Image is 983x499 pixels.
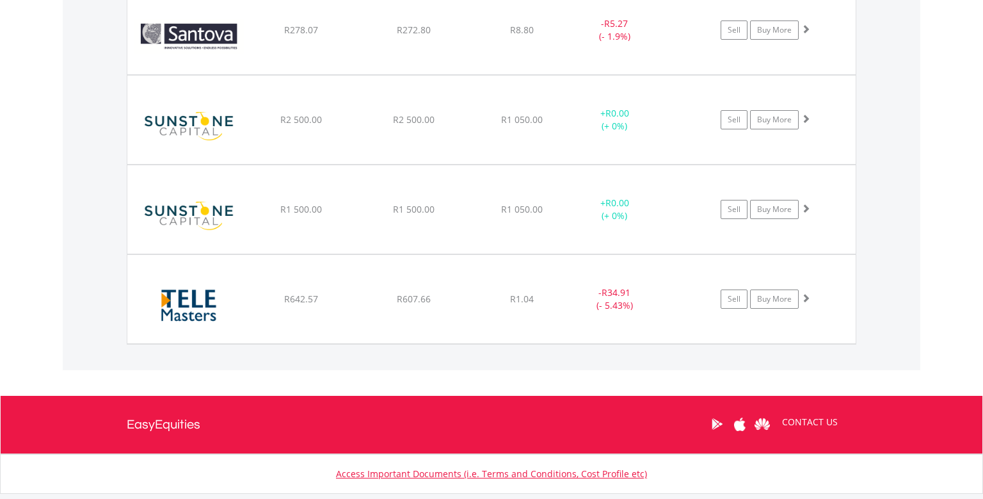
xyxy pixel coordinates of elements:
[728,404,751,444] a: Apple
[501,203,543,215] span: R1 050.00
[706,404,728,444] a: Google Play
[501,113,543,126] span: R1 050.00
[721,20,747,40] a: Sell
[721,200,747,219] a: Sell
[566,286,663,312] div: - (- 5.43%)
[751,404,773,444] a: Huawei
[750,110,799,129] a: Buy More
[566,107,663,133] div: + (+ 0%)
[393,113,435,126] span: R2 500.00
[750,200,799,219] a: Buy More
[336,468,647,480] a: Access Important Documents (i.e. Terms and Conditions, Cost Profile etc)
[605,197,629,209] span: R0.00
[510,293,534,305] span: R1.04
[750,20,799,40] a: Buy More
[773,404,847,440] a: CONTACT US
[604,17,628,29] span: R5.27
[134,92,244,161] img: EQU.ZA.SCL124.png
[134,2,244,71] img: EQU.ZA.SNV.png
[566,17,663,43] div: - (- 1.9%)
[134,271,244,340] img: EQU.ZA.TLM.png
[566,197,663,222] div: + (+ 0%)
[602,286,630,299] span: R34.91
[280,203,322,215] span: R1 500.00
[510,24,534,36] span: R8.80
[134,181,244,250] img: EQU.ZA.SCL126.png
[393,203,435,215] span: R1 500.00
[127,396,200,454] a: EasyEquities
[721,290,747,309] a: Sell
[284,293,318,305] span: R642.57
[397,24,431,36] span: R272.80
[397,293,431,305] span: R607.66
[605,107,629,119] span: R0.00
[750,290,799,309] a: Buy More
[280,113,322,126] span: R2 500.00
[721,110,747,129] a: Sell
[284,24,318,36] span: R278.07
